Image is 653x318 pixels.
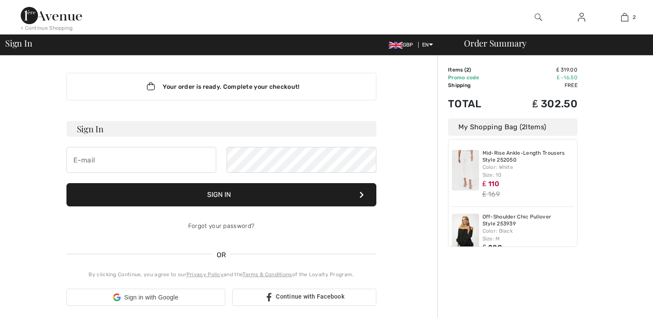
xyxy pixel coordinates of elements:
[188,222,254,230] a: Forgot your password?
[212,250,230,260] span: OR
[389,42,403,49] img: UK Pound
[483,214,574,227] a: Off-Shoulder Chic Pullover Style 253939
[66,183,376,206] button: Sign In
[448,66,503,74] td: Items ( )
[483,243,502,252] span: ₤ 209
[448,81,503,89] td: Shipping
[389,42,417,48] span: GBP
[243,271,292,277] a: Terms & Conditions
[66,271,376,278] div: By clicking Continue, you agree to our and the of the Loyalty Program.
[454,39,648,47] div: Order Summary
[186,271,224,277] a: Privacy Policy
[448,89,503,118] td: Total
[483,190,500,198] s: ₤ 169
[66,147,216,173] input: E-mail
[452,214,479,254] img: Off-Shoulder Chic Pullover Style 253939
[66,73,376,100] div: Your order is ready. Complete your checkout!
[66,121,376,137] h3: Sign In
[452,150,479,190] img: Mid-Rise Ankle-Length Trousers Style 252050
[483,163,574,179] div: Color: White Size: 10
[232,289,376,306] a: Continue with Facebook
[483,227,574,243] div: Color: Black Size: M
[5,39,32,47] span: Sign In
[448,74,503,81] td: Promo code
[124,293,178,302] span: Sign in with Google
[21,7,82,24] img: 1ère Avenue
[448,118,577,136] div: My Shopping Bag ( Items)
[422,42,433,48] span: EN
[483,180,499,188] span: ₤ 110
[66,289,225,306] div: Sign in with Google
[21,24,73,32] div: < Continue Shopping
[483,150,574,163] a: Mid-Rise Ankle-Length Trousers Style 252050
[466,67,469,73] span: 2
[276,293,344,300] span: Continue with Facebook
